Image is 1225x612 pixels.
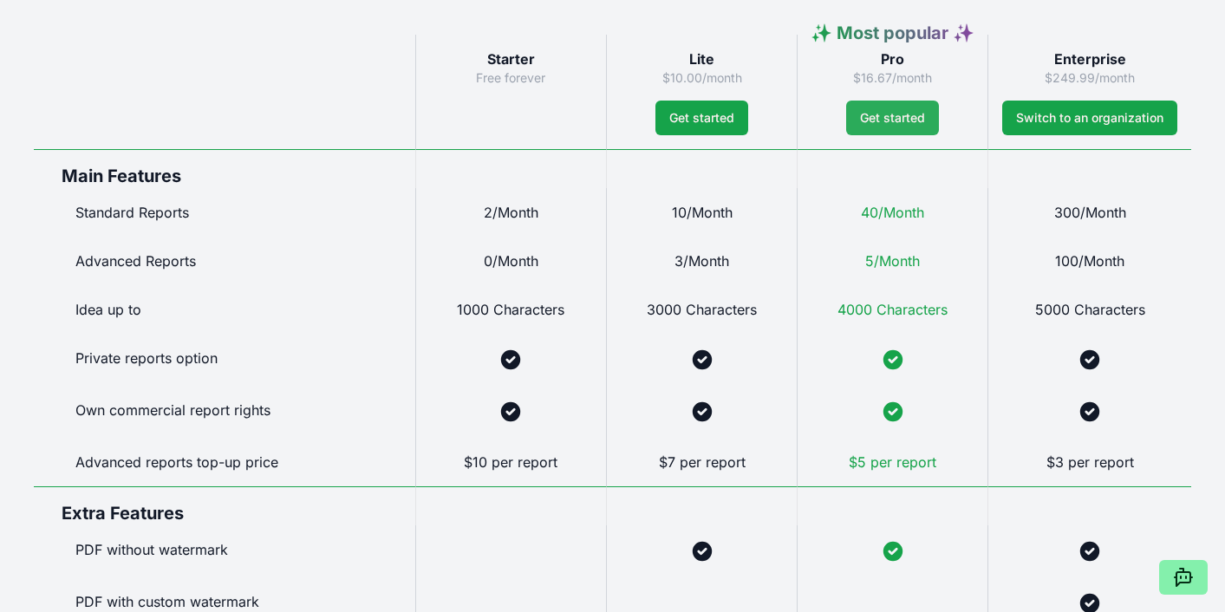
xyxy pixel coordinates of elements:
[849,453,936,471] span: $5 per report
[1002,101,1177,135] a: Switch to an organization
[674,252,729,270] span: 3/Month
[34,237,415,285] div: Advanced Reports
[659,453,746,471] span: $7 per report
[837,301,948,318] span: 4000 Characters
[865,252,920,270] span: 5/Month
[672,204,733,221] span: 10/Month
[457,301,564,318] span: 1000 Characters
[34,188,415,237] div: Standard Reports
[621,69,783,87] p: $10.00/month
[861,204,924,221] span: 40/Month
[846,101,939,135] button: Get started
[655,101,748,135] button: Get started
[1046,453,1134,471] span: $3 per report
[34,438,415,486] div: Advanced reports top-up price
[34,149,415,188] div: Main Features
[464,453,557,471] span: $10 per report
[811,23,974,43] span: ✨ Most popular ✨
[1055,252,1124,270] span: 100/Month
[647,301,757,318] span: 3000 Characters
[34,334,415,386] div: Private reports option
[1054,204,1126,221] span: 300/Month
[811,69,974,87] p: $16.67/month
[34,525,415,577] div: PDF without watermark
[621,49,783,69] h3: Lite
[1035,301,1145,318] span: 5000 Characters
[1002,69,1177,87] p: $249.99/month
[34,285,415,334] div: Idea up to
[34,486,415,525] div: Extra Features
[860,109,925,127] span: Get started
[430,69,592,87] p: Free forever
[669,109,734,127] span: Get started
[811,49,974,69] h3: Pro
[484,204,538,221] span: 2/Month
[34,386,415,438] div: Own commercial report rights
[430,49,592,69] h3: Starter
[1002,49,1177,69] h3: Enterprise
[484,252,538,270] span: 0/Month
